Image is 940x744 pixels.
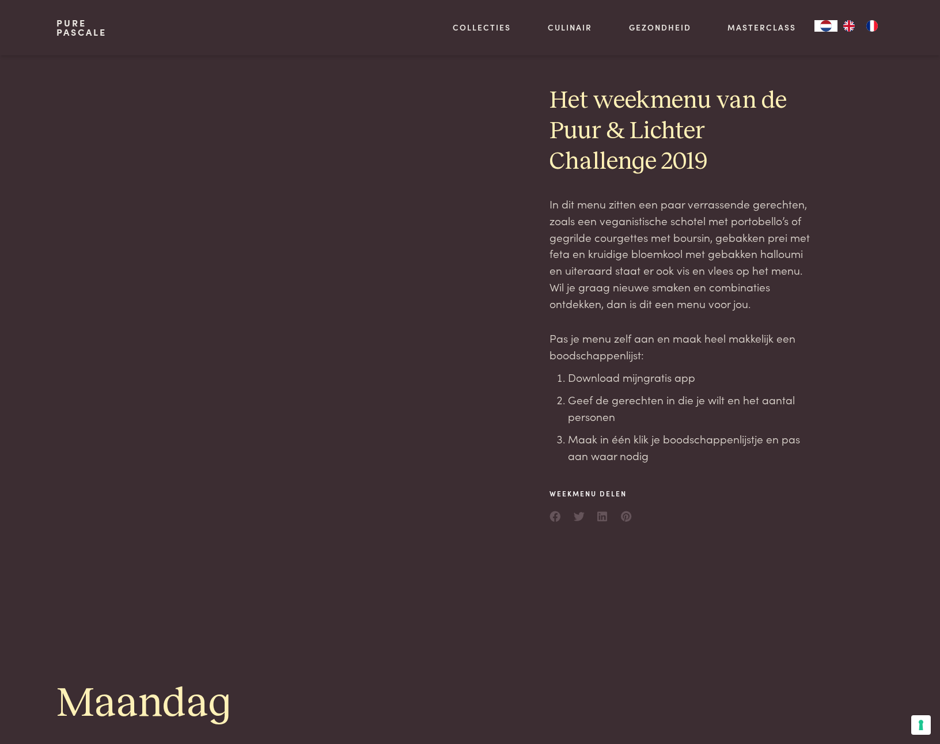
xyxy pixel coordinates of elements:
p: Pas je menu zelf aan en maak heel makkelijk een boodschappenlijst: [549,330,813,363]
span: Weekmenu delen [549,488,632,499]
aside: Language selected: Nederlands [814,20,884,32]
li: Maak in één klik je boodschappenlijstje en pas aan waar nodig [568,431,813,464]
ul: Language list [837,20,884,32]
a: Masterclass [727,21,796,33]
a: Gezondheid [629,21,691,33]
a: Culinair [548,21,592,33]
a: NL [814,20,837,32]
a: FR [861,20,884,32]
div: Language [814,20,837,32]
a: gratis app [643,369,695,385]
li: Geef de gerechten in die je wilt en het aantal personen [568,392,813,424]
h2: Het weekmenu van de Puur & Lichter Challenge 2019 [549,86,813,177]
p: In dit menu zitten een paar verrassende gerechten, zoals een veganistische schotel met portobello... [549,196,813,312]
button: Uw voorkeuren voor toestemming voor trackingtechnologieën [911,715,931,735]
a: Collecties [453,21,511,33]
li: Download mijn [568,369,813,386]
h1: Maandag [56,678,884,730]
a: EN [837,20,861,32]
a: PurePascale [56,18,107,37]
